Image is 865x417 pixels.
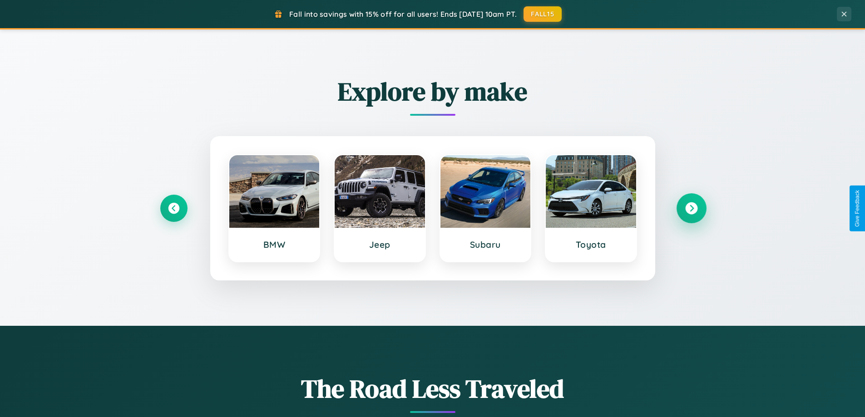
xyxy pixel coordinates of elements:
[238,239,311,250] h3: BMW
[160,371,705,406] h1: The Road Less Traveled
[854,190,860,227] div: Give Feedback
[160,74,705,109] h2: Explore by make
[555,239,627,250] h3: Toyota
[450,239,522,250] h3: Subaru
[524,6,562,22] button: FALL15
[344,239,416,250] h3: Jeep
[289,10,517,19] span: Fall into savings with 15% off for all users! Ends [DATE] 10am PT.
